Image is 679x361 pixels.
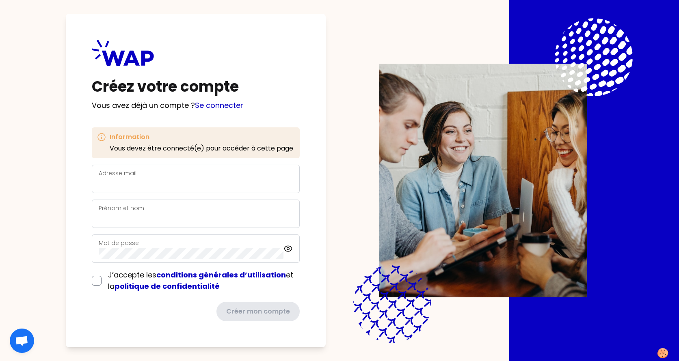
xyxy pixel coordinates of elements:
[92,100,300,111] p: Vous avez déjà un compte ?
[99,169,136,177] label: Adresse mail
[110,144,293,153] p: Vous devez être connecté(e) pour accéder à cette page
[216,302,300,321] button: Créer mon compte
[10,329,34,353] div: Ouvrir le chat
[99,239,139,247] label: Mot de passe
[195,100,243,110] a: Se connecter
[115,281,220,291] a: politique de confidentialité
[108,270,293,291] span: J’accepte les et la
[92,79,300,95] h1: Créez votre compte
[110,132,293,142] h3: Information
[379,64,587,297] img: Description
[99,204,144,212] label: Prénom et nom
[156,270,286,280] a: conditions générales d’utilisation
